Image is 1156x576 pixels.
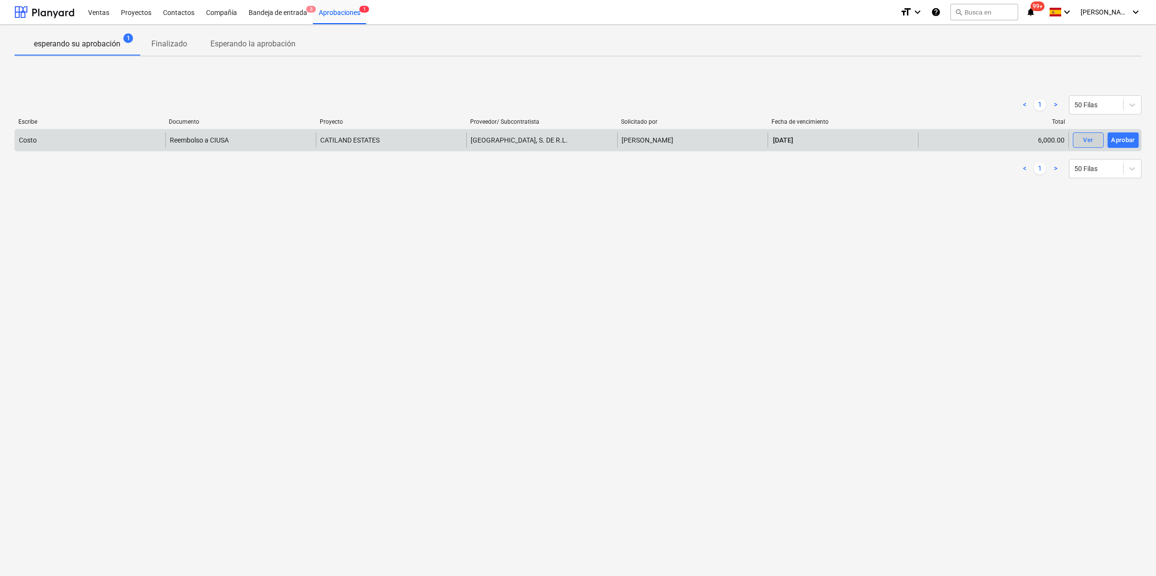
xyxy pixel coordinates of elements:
div: [GEOGRAPHIC_DATA], S. DE R.L. [466,132,617,148]
span: [DATE] [772,135,794,145]
a: Next page [1050,163,1061,174]
a: Page 1 is your current page [1034,163,1046,174]
button: Aprobar [1108,132,1139,148]
div: Documento [169,118,311,125]
div: Escribe [18,118,161,125]
i: keyboard_arrow_down [912,6,923,18]
i: keyboard_arrow_down [1061,6,1073,18]
a: Previous page [1019,163,1030,174]
button: Busca en [950,4,1018,20]
a: Next page [1050,99,1061,111]
span: [PERSON_NAME][GEOGRAPHIC_DATA] [1081,8,1129,16]
p: esperando su aprobación [34,38,120,50]
span: search [955,8,963,16]
span: 1 [123,33,133,43]
div: Costo [19,136,37,144]
div: Ver [1083,135,1093,146]
div: Aprobar [1111,135,1135,146]
i: format_size [900,6,912,18]
div: Total [922,118,1065,125]
i: keyboard_arrow_down [1130,6,1141,18]
div: 6,000.00 [918,132,1068,148]
i: Base de conocimientos [931,6,941,18]
div: Reembolso a CIUSA [170,136,229,144]
span: 1 [359,6,369,13]
button: Ver [1073,132,1104,148]
div: Proyecto [320,118,462,125]
a: Page 1 is your current page [1034,99,1046,111]
i: notifications [1026,6,1036,18]
span: 3 [306,6,316,13]
div: [PERSON_NAME] [617,132,768,148]
div: Fecha de vencimiento [771,118,914,125]
span: CATILAND ESTATES [320,136,380,144]
p: Esperando la aprobación [210,38,296,50]
div: Solicitado por [621,118,764,125]
div: Proveedor/ Subcontratista [470,118,613,125]
span: 99+ [1031,1,1045,11]
a: Previous page [1019,99,1030,111]
p: Finalizado [151,38,187,50]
